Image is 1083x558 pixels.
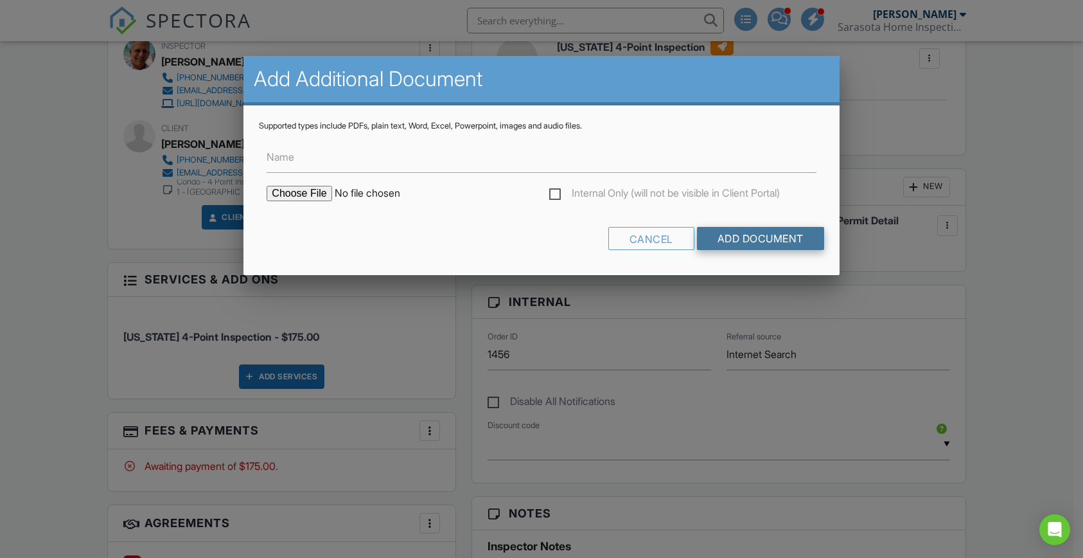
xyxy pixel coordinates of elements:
[259,121,823,131] div: Supported types include PDFs, plain text, Word, Excel, Powerpoint, images and audio files.
[1039,514,1070,545] div: Open Intercom Messenger
[697,227,824,250] input: Add Document
[267,150,294,164] label: Name
[608,227,694,250] div: Cancel
[254,66,829,92] h2: Add Additional Document
[549,187,780,203] label: Internal Only (will not be visible in Client Portal)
